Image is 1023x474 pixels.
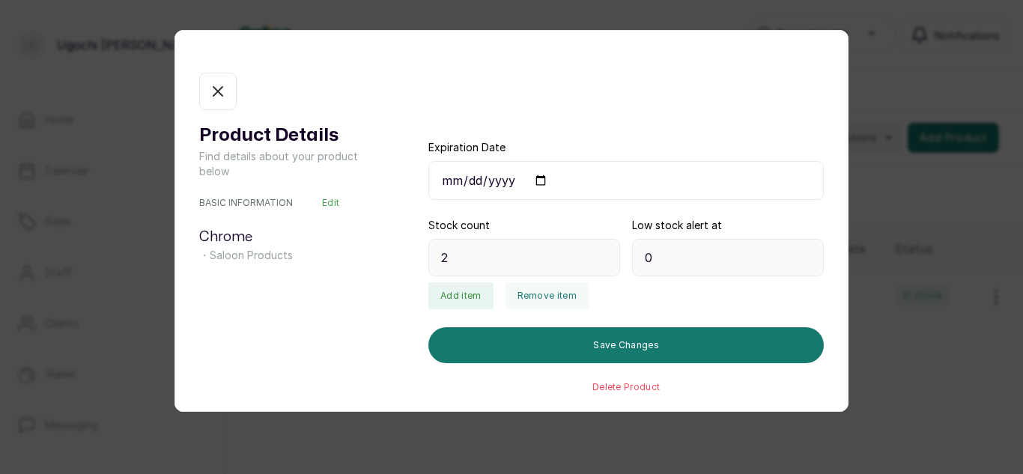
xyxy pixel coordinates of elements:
button: Remove item [506,282,589,309]
input: DD/MM/YY [428,161,824,200]
label: Low stock alert at [632,218,722,233]
input: 0 [428,239,620,276]
label: Expiration Date [428,140,506,155]
input: 0 [632,239,824,276]
h2: Chrome [199,227,368,248]
p: Find details about your product below [199,149,368,179]
h1: Product Details [199,122,368,149]
button: Save Changes [428,327,824,363]
p: ・ Saloon Products [199,248,368,263]
button: Edit [322,197,339,209]
button: Add item [428,282,493,309]
p: BASIC INFORMATION [199,197,293,209]
label: Stock count [428,218,490,233]
button: Delete Product [592,381,660,393]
